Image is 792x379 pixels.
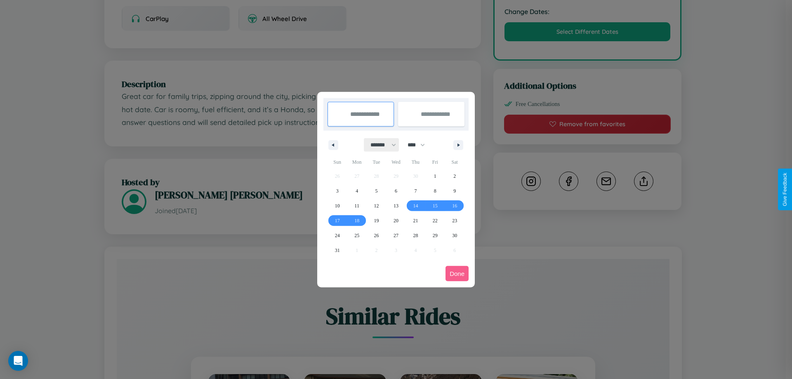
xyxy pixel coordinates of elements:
[335,198,340,213] span: 10
[445,266,469,281] button: Done
[445,198,464,213] button: 16
[328,155,347,169] span: Sun
[406,228,425,243] button: 28
[328,184,347,198] button: 3
[347,155,366,169] span: Mon
[386,198,405,213] button: 13
[374,198,379,213] span: 12
[328,228,347,243] button: 24
[452,228,457,243] span: 30
[453,184,456,198] span: 9
[445,228,464,243] button: 30
[452,198,457,213] span: 16
[356,184,358,198] span: 4
[425,155,445,169] span: Fri
[386,184,405,198] button: 6
[375,184,378,198] span: 5
[433,213,438,228] span: 22
[406,198,425,213] button: 14
[406,184,425,198] button: 7
[374,228,379,243] span: 26
[394,213,398,228] span: 20
[425,198,445,213] button: 15
[367,213,386,228] button: 19
[413,198,418,213] span: 14
[335,228,340,243] span: 24
[453,169,456,184] span: 2
[347,213,366,228] button: 18
[328,243,347,258] button: 31
[425,169,445,184] button: 1
[335,243,340,258] span: 31
[445,169,464,184] button: 2
[414,184,417,198] span: 7
[367,228,386,243] button: 26
[413,213,418,228] span: 21
[328,198,347,213] button: 10
[347,198,366,213] button: 11
[433,198,438,213] span: 15
[347,184,366,198] button: 4
[386,155,405,169] span: Wed
[335,213,340,228] span: 17
[386,228,405,243] button: 27
[434,169,436,184] span: 1
[374,213,379,228] span: 19
[782,173,788,206] div: Give Feedback
[425,213,445,228] button: 22
[336,184,339,198] span: 3
[347,228,366,243] button: 25
[452,213,457,228] span: 23
[413,228,418,243] span: 28
[445,155,464,169] span: Sat
[367,198,386,213] button: 12
[354,198,359,213] span: 11
[328,213,347,228] button: 17
[367,155,386,169] span: Tue
[425,228,445,243] button: 29
[386,213,405,228] button: 20
[406,155,425,169] span: Thu
[354,213,359,228] span: 18
[425,184,445,198] button: 8
[434,184,436,198] span: 8
[445,213,464,228] button: 23
[445,184,464,198] button: 9
[406,213,425,228] button: 21
[367,184,386,198] button: 5
[394,198,398,213] span: 13
[354,228,359,243] span: 25
[394,228,398,243] span: 27
[8,351,28,371] div: Open Intercom Messenger
[433,228,438,243] span: 29
[395,184,397,198] span: 6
